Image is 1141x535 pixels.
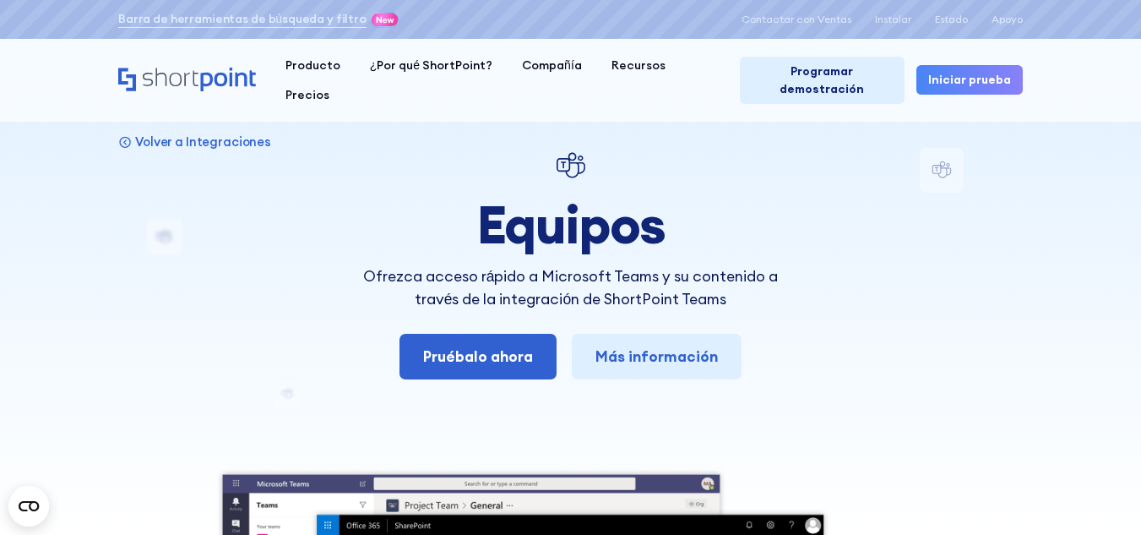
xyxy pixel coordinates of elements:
font: Compañía [522,57,582,73]
a: Pruébalo ahora [399,334,557,379]
font: Precios [285,87,329,102]
a: Instalar [875,14,911,25]
a: Contactar con Ventas [742,14,851,25]
a: Volver a Integraciones [118,134,271,150]
a: Hogar [118,68,256,93]
a: Producto [270,51,355,80]
font: Barra de herramientas de búsqueda y filtro [118,11,367,26]
a: Recursos [596,51,680,80]
font: Producto [285,57,340,73]
a: ¿Por qué ShortPoint? [355,51,507,80]
font: Recursos [611,57,666,73]
font: Contactar con Ventas [742,13,851,25]
img: Equipos [553,148,589,183]
font: Equipos [476,190,666,258]
font: Instalar [875,13,911,25]
a: Estado [935,14,968,25]
font: Volver a Integraciones [135,134,271,150]
a: Barra de herramientas de búsqueda y filtro [118,10,367,28]
a: Precios [270,80,344,110]
font: Ofrezca acceso rápido a Microsoft Teams y su contenido a través de la integración de ShortPoint T... [363,266,779,308]
font: Apoyo [992,13,1023,25]
a: Compañía [508,51,597,80]
a: Programar demostración [740,57,905,104]
a: Apoyo [992,14,1023,25]
font: Más información [595,347,718,366]
iframe: Widget de chat [763,27,1141,535]
a: Más información [572,334,742,379]
font: Pruébalo ahora [423,347,533,366]
button: Abrir el widget CMP [8,486,49,527]
font: ¿Por qué ShortPoint? [370,57,492,73]
font: Estado [935,13,968,25]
